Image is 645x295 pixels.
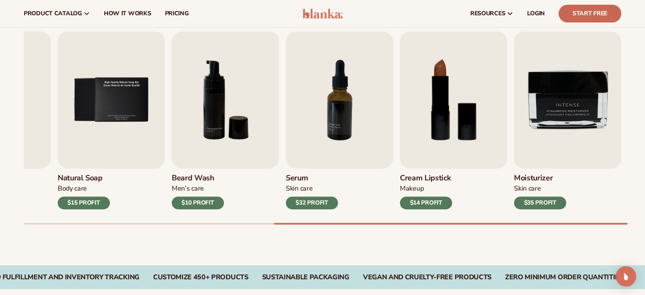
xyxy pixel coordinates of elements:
[286,174,338,183] h3: Serum
[514,184,566,193] div: Skin Care
[558,5,621,22] a: Start Free
[172,197,224,209] div: $10 PROFIT
[505,273,623,281] div: ZERO MINIMUM ORDER QUANTITIES
[24,10,82,17] span: product catalog
[286,184,338,193] div: Skin Care
[400,184,452,193] div: Makeup
[104,10,151,17] span: How It Works
[286,197,338,209] div: $32 PROFIT
[400,197,452,209] div: $14 PROFIT
[58,31,165,209] a: 5 / 9
[616,266,636,287] div: Open Intercom Messenger
[302,8,343,19] img: logo
[363,273,491,281] div: VEGAN AND CRUELTY-FREE PRODUCTS
[58,174,110,183] h3: Natural Soap
[58,184,110,193] div: Body Care
[514,174,566,183] h3: Moisturizer
[514,31,621,209] a: 9 / 9
[527,10,545,17] span: LOGIN
[153,273,249,281] div: CUSTOMIZE 450+ PRODUCTS
[58,197,110,209] div: $15 PROFIT
[172,184,224,193] div: Men’s Care
[172,174,224,183] h3: Beard Wash
[470,10,505,17] span: resources
[172,31,279,209] a: 6 / 9
[400,31,507,209] a: 8 / 9
[262,273,349,281] div: SUSTAINABLE PACKAGING
[514,197,566,209] div: $35 PROFIT
[400,174,452,183] h3: Cream Lipstick
[286,31,393,209] a: 7 / 9
[165,10,188,17] span: pricing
